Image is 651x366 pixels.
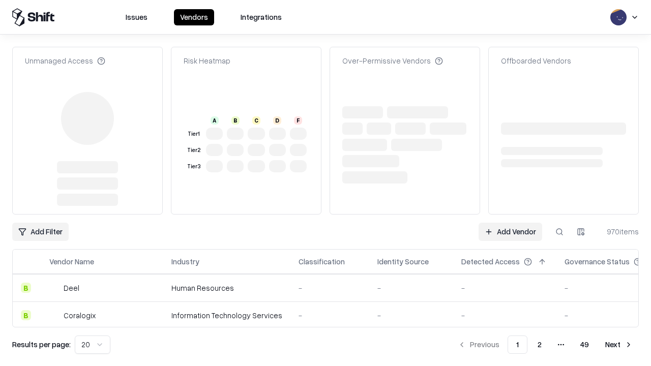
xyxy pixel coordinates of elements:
img: Coralogix [49,310,60,320]
div: Tier 2 [186,146,202,155]
div: Tier 3 [186,162,202,171]
button: Issues [120,9,154,25]
div: Vendor Name [49,256,94,267]
div: Tier 1 [186,130,202,138]
a: Add Vendor [479,223,542,241]
button: Add Filter [12,223,69,241]
div: Coralogix [64,310,96,321]
button: 2 [529,335,550,354]
div: Unmanaged Access [25,55,105,66]
div: Detected Access [461,256,520,267]
div: Information Technology Services [171,310,282,321]
div: - [377,283,445,293]
div: - [377,310,445,321]
div: Deel [64,283,79,293]
div: Classification [299,256,345,267]
div: - [461,310,548,321]
div: Industry [171,256,199,267]
div: B [21,283,31,293]
div: B [231,116,240,125]
button: Integrations [234,9,288,25]
div: - [461,283,548,293]
button: Vendors [174,9,214,25]
div: Offboarded Vendors [501,55,571,66]
img: Deel [49,283,60,293]
div: B [21,310,31,320]
div: Over-Permissive Vendors [342,55,443,66]
button: 1 [508,335,527,354]
div: F [294,116,302,125]
div: Risk Heatmap [184,55,230,66]
p: Results per page: [12,339,71,350]
div: Identity Source [377,256,429,267]
div: Governance Status [565,256,630,267]
div: - [299,283,361,293]
button: 49 [572,335,597,354]
div: Human Resources [171,283,282,293]
nav: pagination [452,335,639,354]
div: A [211,116,219,125]
div: D [273,116,281,125]
button: Next [599,335,639,354]
div: C [252,116,260,125]
div: - [299,310,361,321]
div: 970 items [598,226,639,237]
